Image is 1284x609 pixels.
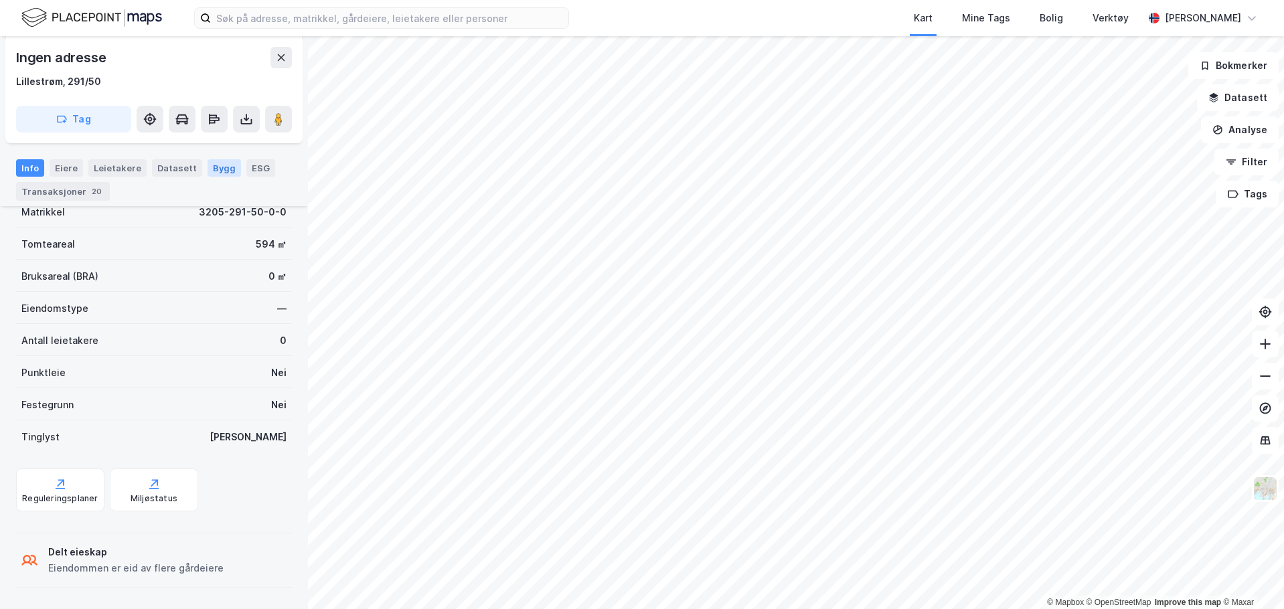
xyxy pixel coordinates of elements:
div: Nei [271,397,287,413]
div: 20 [89,185,104,198]
button: Datasett [1197,84,1279,111]
div: Eiendomstype [21,300,88,317]
img: logo.f888ab2527a4732fd821a326f86c7f29.svg [21,6,162,29]
div: Reguleringsplaner [22,493,98,504]
div: Kart [914,10,933,26]
div: Info [16,159,44,177]
div: Antall leietakere [21,333,98,349]
input: Søk på adresse, matrikkel, gårdeiere, leietakere eller personer [211,8,568,28]
div: 3205-291-50-0-0 [199,204,287,220]
a: Mapbox [1047,598,1084,607]
div: Ingen adresse [16,47,108,68]
div: Festegrunn [21,397,74,413]
div: Eiendommen er eid av flere gårdeiere [48,560,224,576]
a: OpenStreetMap [1087,598,1151,607]
button: Tag [16,106,131,133]
button: Analyse [1201,116,1279,143]
button: Bokmerker [1188,52,1279,79]
div: — [277,300,287,317]
div: [PERSON_NAME] [210,429,287,445]
div: Eiere [50,159,83,177]
div: Mine Tags [962,10,1010,26]
div: Transaksjoner [16,182,110,201]
div: Punktleie [21,365,66,381]
iframe: Chat Widget [1217,545,1284,609]
div: 0 ㎡ [268,268,287,284]
a: Improve this map [1155,598,1221,607]
div: Tomteareal [21,236,75,252]
div: Tinglyst [21,429,60,445]
button: Tags [1216,181,1279,207]
div: Delt eieskap [48,544,224,560]
div: [PERSON_NAME] [1165,10,1241,26]
div: Leietakere [88,159,147,177]
button: Filter [1214,149,1279,175]
div: Verktøy [1093,10,1129,26]
div: Nei [271,365,287,381]
img: Z [1253,476,1278,501]
div: Lillestrøm, 291/50 [16,74,101,90]
div: Datasett [152,159,202,177]
div: Miljøstatus [131,493,177,504]
div: ESG [246,159,275,177]
div: Bolig [1040,10,1063,26]
div: Bygg [208,159,241,177]
div: Matrikkel [21,204,65,220]
div: Bruksareal (BRA) [21,268,98,284]
div: 0 [280,333,287,349]
div: 594 ㎡ [256,236,287,252]
div: Kontrollprogram for chat [1217,545,1284,609]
